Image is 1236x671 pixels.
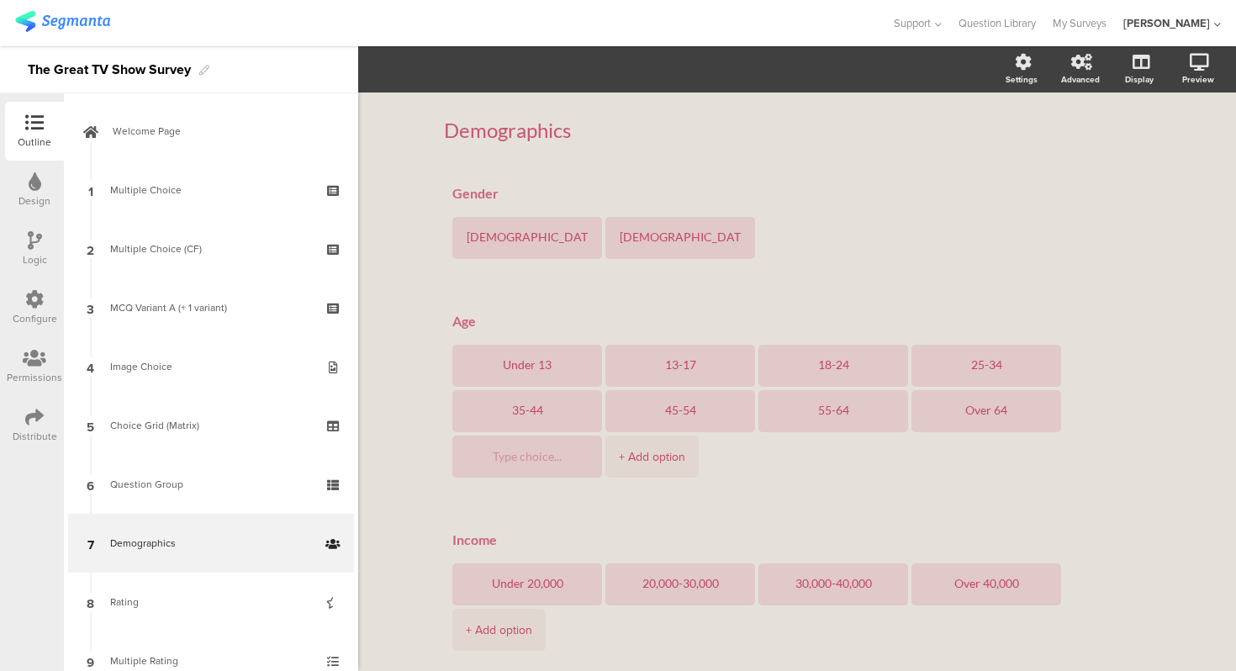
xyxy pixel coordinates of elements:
a: 7 Demographics [68,514,354,573]
span: 2 [87,240,94,258]
img: segmanta logo [15,11,110,32]
a: 5 Choice Grid (Matrix) [68,396,354,455]
div: [PERSON_NAME] [1123,15,1210,31]
div: Design [18,193,50,209]
div: Multiple Choice (CF) [110,240,311,257]
a: 4 Image Choice [68,337,354,396]
div: Multiple Choice [110,182,311,198]
div: Preview [1182,73,1214,86]
div: Logic [23,252,47,267]
div: Rating [110,594,311,610]
span: 3 [87,299,94,317]
div: Question Group [110,476,311,493]
a: 2 Multiple Choice (CF) [68,219,354,278]
span: 6 [87,475,94,494]
a: 1 Multiple Choice [68,161,354,219]
span: 4 [87,357,94,376]
a: 8 Rating [68,573,354,631]
div: Outline [18,135,51,150]
div: Image Choice [110,358,311,375]
div: Demographics [444,118,1150,143]
span: Support [894,15,931,31]
div: Choice Grid (Matrix) [110,417,311,434]
span: Welcome Page [113,123,328,140]
span: 5 [87,416,94,435]
div: Settings [1006,73,1038,86]
a: 3 MCQ Variant A (+ 1 variant) [68,278,354,337]
span: 1 [88,181,93,199]
div: Display [1125,73,1154,86]
span: 7 [87,534,94,552]
div: Permissions [7,370,62,385]
div: The Great TV Show Survey [28,56,191,83]
div: Distribute [13,429,57,444]
div: Multiple Rating [110,653,311,669]
a: Welcome Page [68,102,354,161]
span: 8 [87,593,94,611]
div: Demographics [110,535,311,552]
div: Configure [13,311,57,326]
div: Advanced [1061,73,1100,86]
div: + Add option [466,609,532,651]
a: 6 Question Group [68,455,354,514]
div: + Add option [619,436,685,478]
div: MCQ Variant A (+ 1 variant) [110,299,311,316]
span: 9 [87,652,94,670]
